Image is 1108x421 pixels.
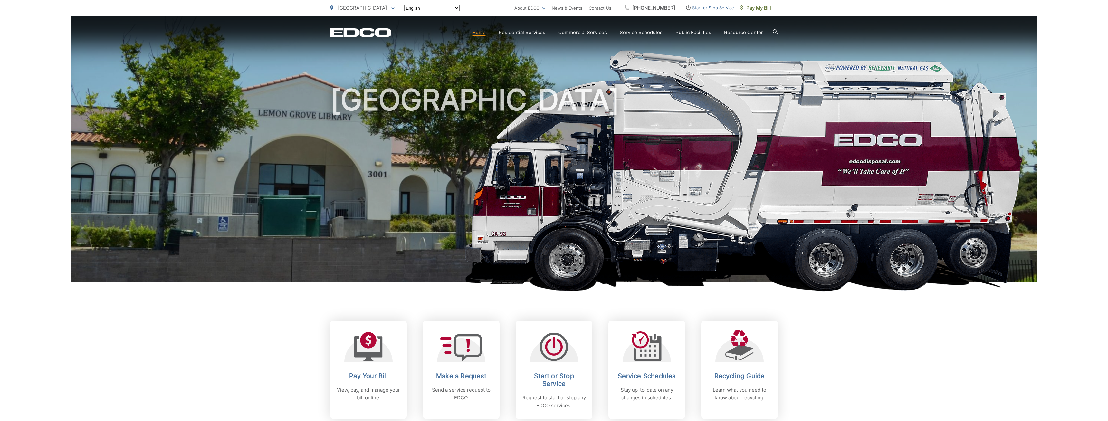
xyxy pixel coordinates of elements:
h2: Service Schedules [615,372,679,380]
a: Residential Services [499,29,545,36]
h2: Recycling Guide [708,372,771,380]
a: Service Schedules Stay up-to-date on any changes in schedules. [608,321,685,419]
p: Stay up-to-date on any changes in schedules. [615,386,679,402]
a: Resource Center [724,29,763,36]
select: Select a language [404,5,460,11]
a: Make a Request Send a service request to EDCO. [423,321,500,419]
a: Contact Us [589,4,611,12]
span: Pay My Bill [740,4,771,12]
a: News & Events [552,4,582,12]
a: Commercial Services [558,29,607,36]
a: EDCD logo. Return to the homepage. [330,28,391,37]
h1: [GEOGRAPHIC_DATA] [330,84,778,288]
p: Send a service request to EDCO. [429,386,493,402]
a: Recycling Guide Learn what you need to know about recycling. [701,321,778,419]
p: Learn what you need to know about recycling. [708,386,771,402]
p: Request to start or stop any EDCO services. [522,394,586,409]
h2: Start or Stop Service [522,372,586,388]
h2: Pay Your Bill [337,372,400,380]
a: Service Schedules [620,29,663,36]
a: Public Facilities [675,29,711,36]
a: About EDCO [514,4,545,12]
h2: Make a Request [429,372,493,380]
span: [GEOGRAPHIC_DATA] [338,5,387,11]
a: Home [472,29,486,36]
a: Pay Your Bill View, pay, and manage your bill online. [330,321,407,419]
p: View, pay, and manage your bill online. [337,386,400,402]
